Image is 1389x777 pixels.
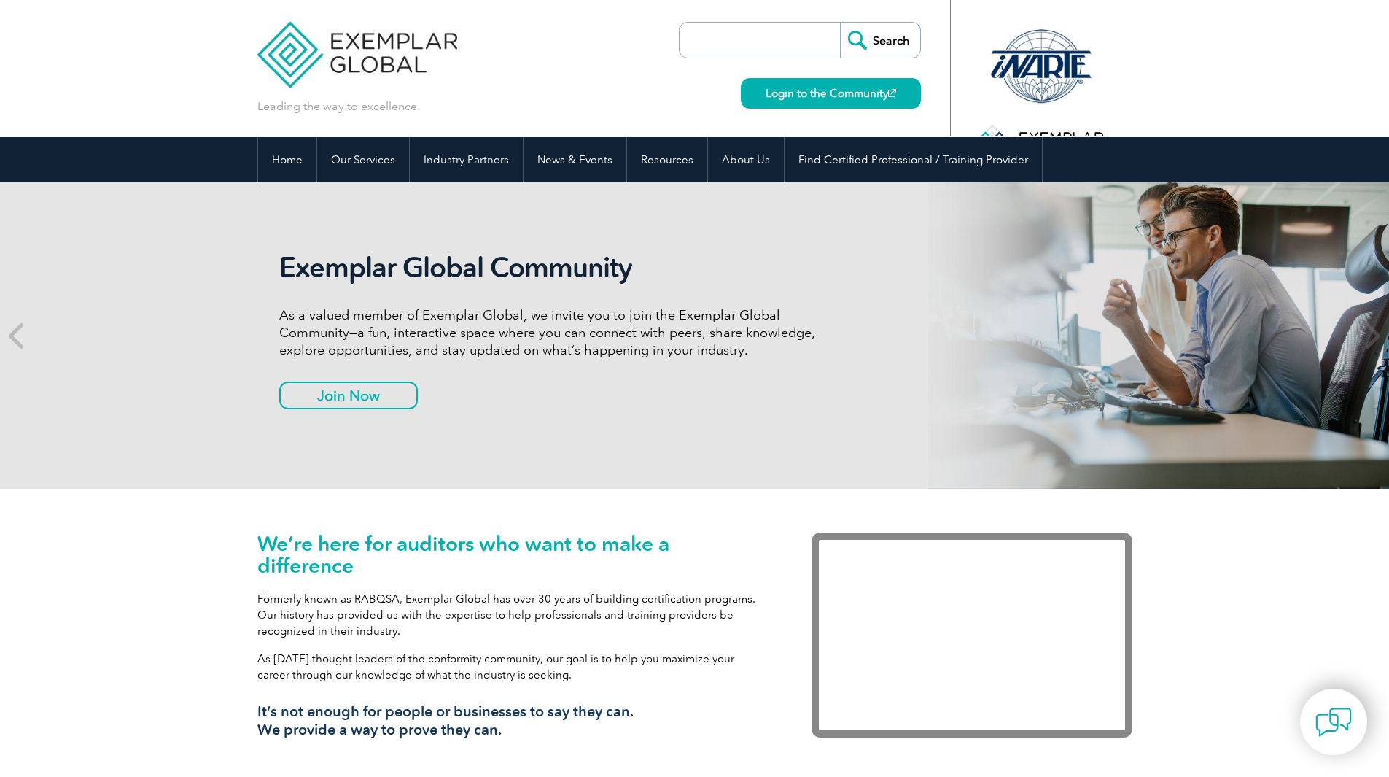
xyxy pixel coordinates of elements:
[524,137,626,182] a: News & Events
[257,98,417,115] p: Leading the way to excellence
[257,533,768,576] h1: We’re here for auditors who want to make a difference
[785,137,1042,182] a: Find Certified Professional / Training Provider
[410,137,523,182] a: Industry Partners
[627,137,707,182] a: Resources
[840,23,920,58] input: Search
[279,306,826,359] p: As a valued member of Exemplar Global, we invite you to join the Exemplar Global Community—a fun,...
[812,533,1132,738] iframe: Exemplar Global: Working together to make a difference
[258,137,316,182] a: Home
[257,651,768,683] p: As [DATE] thought leaders of the conformity community, our goal is to help you maximize your care...
[1315,704,1352,741] img: contact-chat.png
[257,591,768,639] p: Formerly known as RABQSA, Exemplar Global has over 30 years of building certification programs. O...
[708,137,784,182] a: About Us
[317,137,409,182] a: Our Services
[257,703,768,739] h3: It’s not enough for people or businesses to say they can. We provide a way to prove they can.
[279,382,418,409] a: Join Now
[741,78,921,109] a: Login to the Community
[279,251,826,285] h2: Exemplar Global Community
[888,89,896,97] img: open_square.png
